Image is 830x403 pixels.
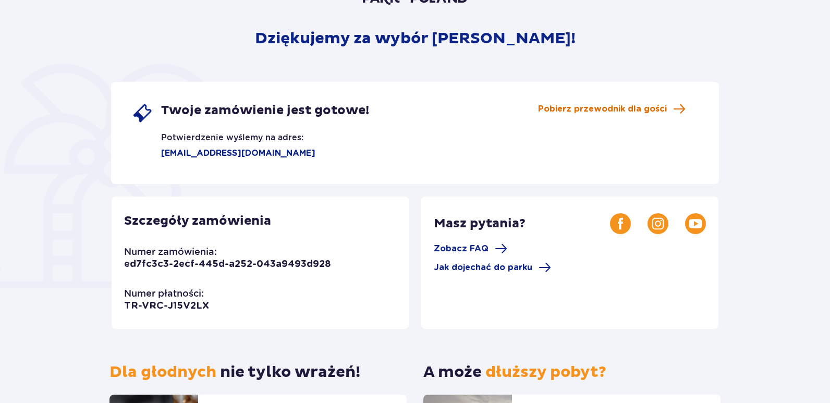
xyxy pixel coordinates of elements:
[255,29,576,48] p: Dziękujemy za wybór [PERSON_NAME]!
[161,103,369,118] span: Twoje zamówienie jest gotowe!
[434,261,551,274] a: Jak dojechać do parku
[132,103,153,124] img: single ticket icon
[610,213,631,234] img: Facebook
[538,103,667,115] span: Pobierz przewodnik dla gości
[434,243,489,254] span: Zobacz FAQ
[124,258,331,271] p: ed7fc3c3-2ecf-445d-a252-043a9493d928
[132,148,315,159] p: [EMAIL_ADDRESS][DOMAIN_NAME]
[434,216,610,231] p: Masz pytania?
[485,362,606,382] span: dłuższy pobyt?
[109,362,360,382] p: nie tylko wrażeń!
[685,213,706,234] img: Youtube
[132,124,303,143] p: Potwierdzenie wyślemy na adres:
[124,246,217,258] p: Numer zamówienia:
[538,103,686,115] a: Pobierz przewodnik dla gości
[124,213,271,229] p: Szczegóły zamówienia
[648,213,668,234] img: Instagram
[423,362,606,382] p: A może
[109,362,216,382] span: Dla głodnych
[124,287,204,300] p: Numer płatności:
[434,242,507,255] a: Zobacz FAQ
[434,262,532,273] span: Jak dojechać do parku
[124,300,209,312] p: TR-VRC-J15V2LX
